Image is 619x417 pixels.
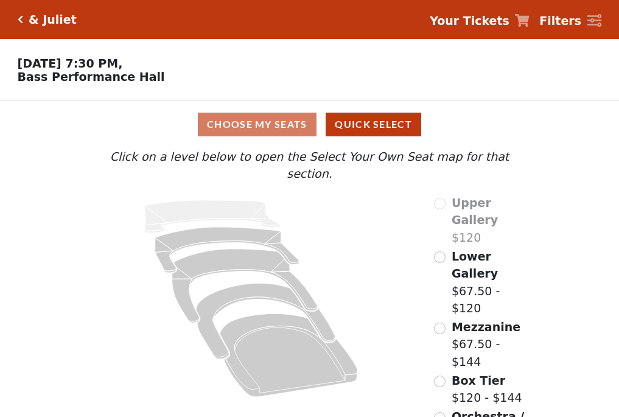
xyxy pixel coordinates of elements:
path: Orchestra / Parterre Circle - Seats Available: 35 [220,314,358,397]
p: Click on a level below to open the Select Your Own Seat map for that section. [86,148,533,183]
label: $67.50 - $120 [452,248,533,317]
path: Upper Gallery - Seats Available: 0 [145,200,281,233]
span: Box Tier [452,374,505,387]
label: $120 [452,194,533,247]
h5: & Juliet [29,13,77,27]
a: Your Tickets [430,12,530,30]
label: $67.50 - $144 [452,318,533,371]
a: Filters [539,12,601,30]
strong: Filters [539,14,581,27]
span: Mezzanine [452,320,520,334]
span: Upper Gallery [452,196,498,227]
button: Quick Select [326,113,421,136]
a: Click here to go back to filters [18,15,23,24]
strong: Your Tickets [430,14,509,27]
span: Lower Gallery [452,250,498,281]
label: $120 - $144 [452,372,522,407]
path: Lower Gallery - Seats Available: 141 [155,227,299,273]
